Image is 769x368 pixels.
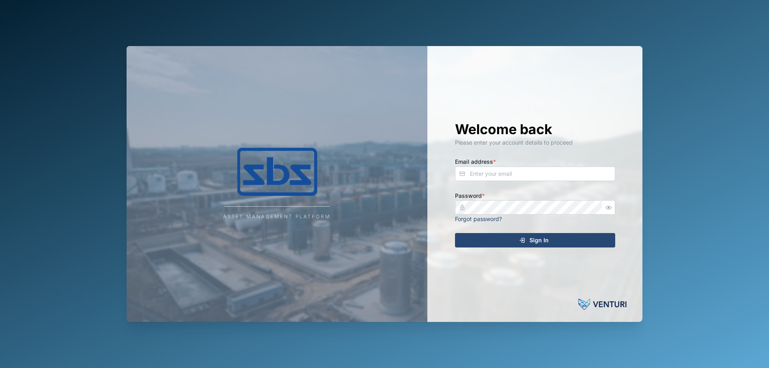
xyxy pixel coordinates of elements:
[455,233,615,247] button: Sign In
[455,215,502,222] a: Forgot password?
[455,157,496,166] label: Email address
[455,167,615,181] input: Enter your email
[455,138,615,147] div: Please enter your account details to proceed
[197,148,357,196] img: Company Logo
[455,191,485,200] label: Password
[223,213,331,221] div: Asset Management Platform
[529,233,549,247] span: Sign In
[455,121,615,138] h1: Welcome back
[578,296,626,312] img: Powered by: Venturi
